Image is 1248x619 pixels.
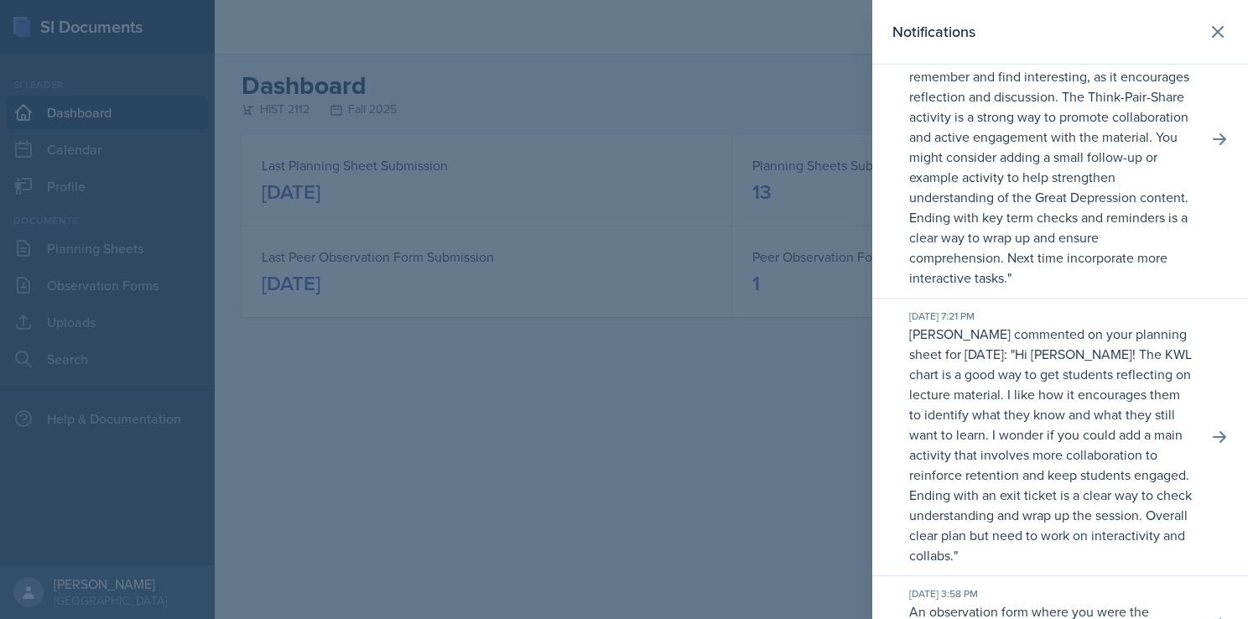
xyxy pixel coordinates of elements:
[909,27,1189,287] p: Hi [PERSON_NAME]! I like starting with students sharing what they remember and find interesting, ...
[909,309,1194,324] div: [DATE] 7:21 PM
[909,324,1194,565] p: [PERSON_NAME] commented on your planning sheet for [DATE]: " "
[909,586,1194,601] div: [DATE] 3:58 PM
[909,345,1192,564] p: Hi [PERSON_NAME]! The KWL chart is a good way to get students reflecting on lecture material. I l...
[909,6,1194,288] p: [PERSON_NAME] commented on your planning sheet for [DATE]: " "
[892,20,975,44] h2: Notifications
